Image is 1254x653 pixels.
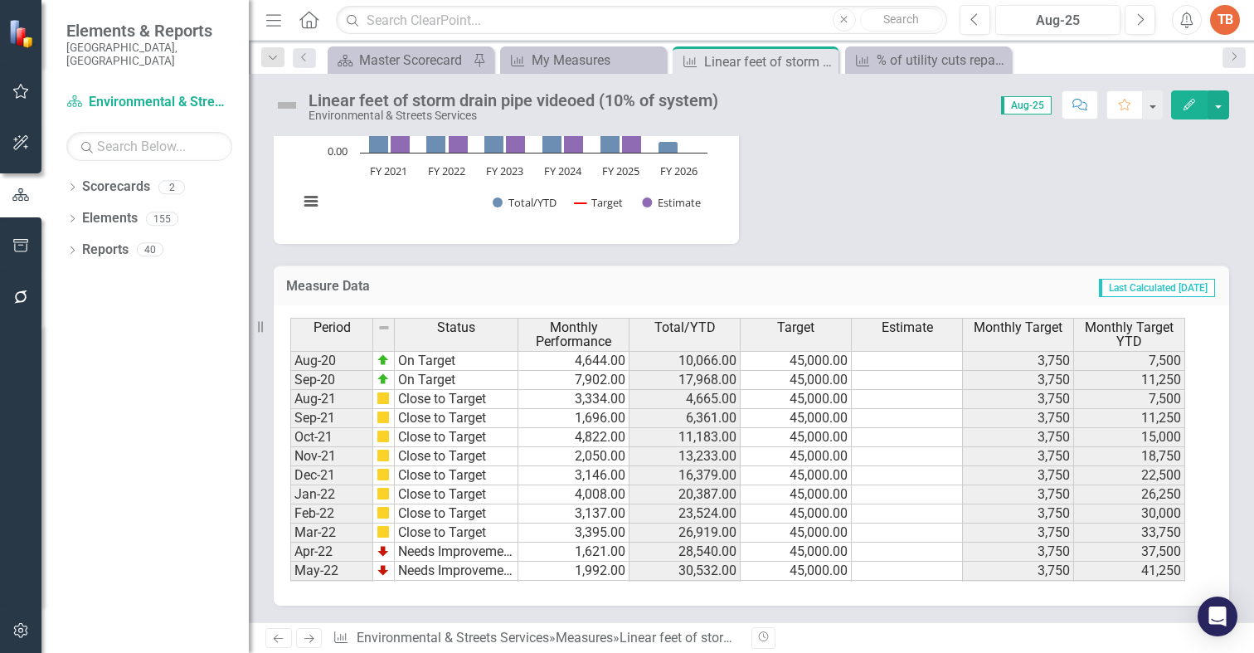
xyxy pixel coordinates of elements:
[741,504,852,524] td: 45,000.00
[377,525,390,538] img: cBAA0RP0Y6D5n+AAAAAElFTkSuQmCC
[377,353,390,367] img: zOikAAAAAElFTkSuQmCC
[518,409,629,428] td: 1,696.00
[741,447,852,466] td: 45,000.00
[518,581,629,600] td: 4,040.00
[66,132,232,161] input: Search Below...
[1074,543,1185,562] td: 37,500
[290,447,373,466] td: Nov-21
[1001,11,1115,31] div: Aug-25
[437,320,475,335] span: Status
[8,19,37,48] img: ClearPoint Strategy
[963,409,1074,428] td: 3,750
[370,163,407,178] text: FY 2021
[486,163,523,178] text: FY 2023
[1074,390,1185,409] td: 7,500
[629,504,741,524] td: 23,524.00
[1074,351,1185,371] td: 7,500
[963,466,1074,485] td: 3,750
[518,447,629,466] td: 2,050.00
[299,190,323,213] button: View chart menu, Chart
[158,180,185,194] div: 2
[741,390,852,409] td: 45,000.00
[860,8,943,32] button: Search
[556,630,613,646] a: Measures
[290,409,373,428] td: Sep-21
[629,428,741,447] td: 11,183.00
[1074,371,1185,390] td: 11,250
[974,320,1062,335] span: Monthly Target
[741,351,852,371] td: 45,000.00
[522,320,625,349] span: Monthly Performance
[395,485,518,504] td: Close to Target
[518,371,629,390] td: 7,902.00
[777,320,814,335] span: Target
[518,543,629,562] td: 1,621.00
[309,110,718,122] div: Environmental & Streets Services
[290,485,373,504] td: Jan-22
[629,562,741,581] td: 30,532.00
[1074,409,1185,428] td: 11,250
[963,485,1074,504] td: 3,750
[313,320,351,335] span: Period
[963,524,1074,543] td: 3,750
[518,485,629,504] td: 4,008.00
[518,466,629,485] td: 3,146.00
[575,195,624,210] button: Show Target
[290,351,373,371] td: Aug-20
[995,5,1120,35] button: Aug-25
[518,428,629,447] td: 4,822.00
[629,371,741,390] td: 17,968.00
[333,629,739,648] div: » »
[377,563,390,577] img: TnMDeAgwAPMxUmUi88jYAAAAAElFTkSuQmCC
[629,409,741,428] td: 6,361.00
[518,351,629,371] td: 4,644.00
[704,51,834,72] div: Linear feet of storm drain pipe videoed (10% of system)
[741,409,852,428] td: 45,000.00
[395,351,518,371] td: On Target
[741,562,852,581] td: 45,000.00
[395,466,518,485] td: Close to Target
[137,243,163,257] div: 40
[336,6,947,35] input: Search ClearPoint...
[963,428,1074,447] td: 3,750
[395,447,518,466] td: Close to Target
[290,543,373,562] td: Apr-22
[357,630,549,646] a: Environmental & Streets Services
[377,449,390,462] img: cBAA0RP0Y6D5n+AAAAAElFTkSuQmCC
[849,50,1007,71] a: % of utility cuts repaired within 45 business days
[290,581,373,600] td: Jun-22
[963,562,1074,581] td: 3,750
[377,544,390,558] img: TnMDeAgwAPMxUmUi88jYAAAAAElFTkSuQmCC
[377,411,390,424] img: cBAA0RP0Y6D5n+AAAAAElFTkSuQmCC
[518,504,629,524] td: 3,137.00
[82,178,150,197] a: Scorecards
[877,50,1007,71] div: % of utility cuts repaired within 45 business days
[882,320,933,335] span: Estimate
[66,41,232,68] small: [GEOGRAPHIC_DATA], [GEOGRAPHIC_DATA]
[395,504,518,524] td: Close to Target
[629,524,741,543] td: 26,919.00
[377,321,391,334] img: 8DAGhfEEPCf229AAAAAElFTkSuQmCC
[532,50,662,71] div: My Measures
[741,485,852,504] td: 45,000.00
[395,390,518,409] td: Close to Target
[629,466,741,485] td: 16,379.00
[377,487,390,500] img: cBAA0RP0Y6D5n+AAAAAElFTkSuQmCC
[741,428,852,447] td: 45,000.00
[274,92,300,119] img: Not Defined
[629,485,741,504] td: 20,387.00
[852,581,963,600] td: 31,000.00
[963,504,1074,524] td: 3,750
[290,371,373,390] td: Sep-20
[146,212,178,226] div: 155
[395,543,518,562] td: Needs Improvement
[1074,466,1185,485] td: 22,500
[377,373,390,386] img: zOikAAAAAElFTkSuQmCC
[620,630,944,646] div: Linear feet of storm drain pipe videoed (10% of system)
[1074,562,1185,581] td: 41,250
[504,50,662,71] a: My Measures
[1210,5,1240,35] div: TB
[395,371,518,390] td: On Target
[659,142,678,154] path: FY 2026, 4,029. Total/YTD.
[883,12,919,26] span: Search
